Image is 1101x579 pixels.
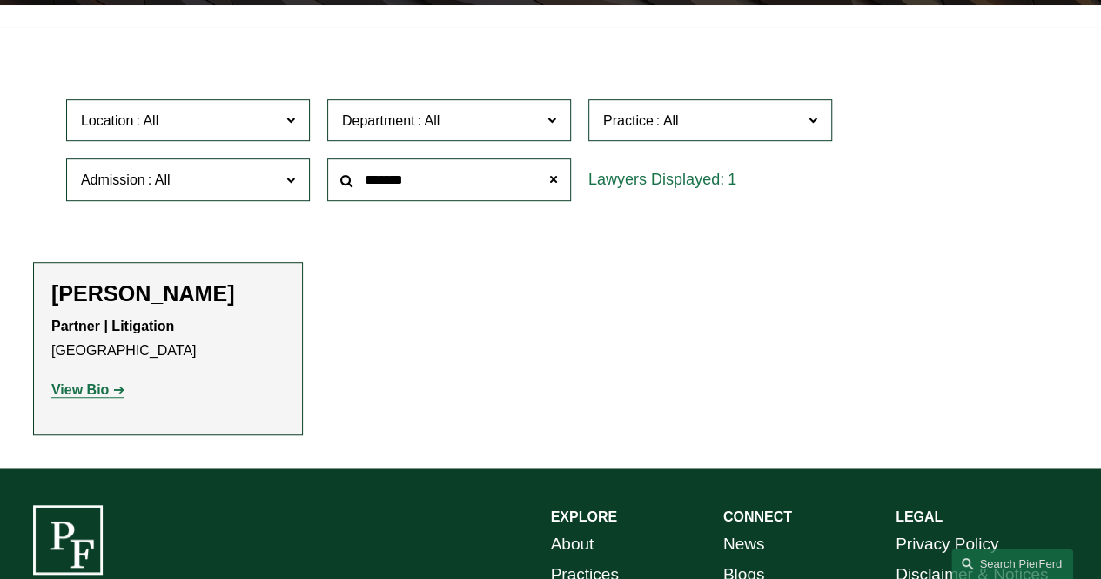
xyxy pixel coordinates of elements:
a: Search this site [951,549,1073,579]
strong: LEGAL [896,509,943,524]
span: Department [342,113,415,128]
strong: Partner | Litigation [51,319,174,333]
strong: View Bio [51,382,109,397]
strong: EXPLORE [551,509,617,524]
a: View Bio [51,382,124,397]
strong: CONNECT [723,509,792,524]
p: [GEOGRAPHIC_DATA] [51,314,285,365]
span: Practice [603,113,654,128]
span: Location [81,113,134,128]
a: Privacy Policy [896,529,998,559]
span: Admission [81,172,145,187]
a: About [551,529,594,559]
a: News [723,529,765,559]
span: 1 [728,171,736,188]
h2: [PERSON_NAME] [51,280,285,306]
